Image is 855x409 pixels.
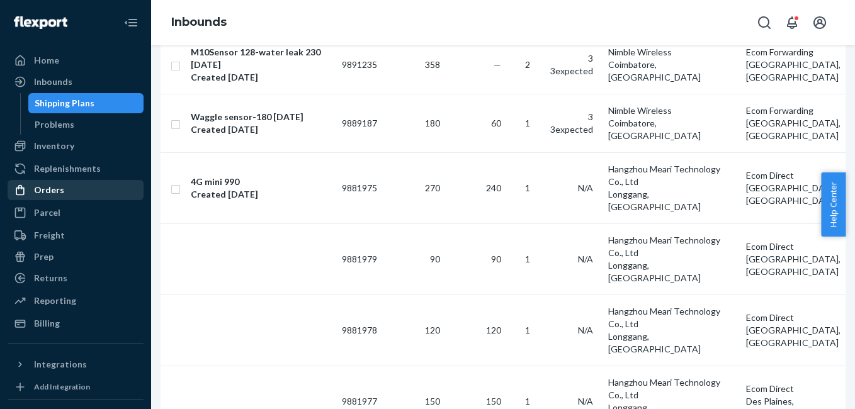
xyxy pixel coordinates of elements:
div: Inbounds [34,76,72,88]
span: N/A [578,182,593,193]
span: [GEOGRAPHIC_DATA], [GEOGRAPHIC_DATA] [746,325,841,348]
div: Waggle sensor-180 [DATE] [191,111,332,123]
div: Returns [34,272,67,284]
a: Freight [8,225,144,245]
div: Ecom Forwarding [746,46,841,59]
div: Ecom Direct [746,240,841,253]
span: 240 [486,182,501,193]
span: 120 [486,325,501,335]
div: M10Sensor 128-water leak 230 [DATE] [191,46,332,71]
div: Ecom Direct [746,169,841,182]
span: 1 [525,254,530,264]
a: Inventory [8,136,144,156]
td: 9889187 [337,94,382,152]
span: Coimbatore, [GEOGRAPHIC_DATA] [608,118,701,141]
span: 358 [425,59,440,70]
span: 270 [425,182,440,193]
span: 150 [425,396,440,406]
a: Prep [8,247,144,267]
span: [GEOGRAPHIC_DATA], [GEOGRAPHIC_DATA] [746,118,841,141]
button: Open account menu [807,10,832,35]
button: Open Search Box [752,10,777,35]
div: Prep [34,250,54,263]
div: 3 [545,52,593,65]
a: Returns [8,268,144,288]
span: [GEOGRAPHIC_DATA], [GEOGRAPHIC_DATA] [746,254,841,277]
div: Ecom Direct [746,383,841,395]
button: Close Navigation [118,10,144,35]
div: Freight [34,229,65,242]
button: Open notifications [779,10,805,35]
div: Home [34,54,59,67]
a: Inbounds [171,15,227,29]
div: Add Integration [34,381,90,392]
span: — [494,59,501,70]
div: Orders [34,184,64,196]
span: Longgang, [GEOGRAPHIC_DATA] [608,189,701,212]
div: Ecom Direct [746,311,841,324]
a: Inbounds [8,72,144,92]
img: Flexport logo [14,16,67,29]
a: Orders [8,180,144,200]
span: 3 expected [550,65,593,76]
span: N/A [578,396,593,406]
div: Hangzhou Meari Technology Co., Ltd [608,234,736,259]
span: Longgang, [GEOGRAPHIC_DATA] [608,331,701,354]
a: Problems [28,115,144,135]
span: 180 [425,118,440,128]
span: 90 [491,254,501,264]
div: 4G mini 990 [191,176,332,188]
div: Created [DATE] [191,71,332,84]
div: Integrations [34,358,87,371]
a: Home [8,50,144,70]
div: Ecom Forwarding [746,104,841,117]
a: Replenishments [8,159,144,179]
div: Nimble Wireless [608,46,736,59]
div: Parcel [34,206,60,219]
div: Reporting [34,294,76,307]
span: [GEOGRAPHIC_DATA], [GEOGRAPHIC_DATA] [746,182,841,206]
a: Reporting [8,291,144,311]
span: 120 [425,325,440,335]
td: 9891235 [337,35,382,94]
ol: breadcrumbs [161,4,237,41]
span: 2 [525,59,530,70]
span: 60 [491,118,501,128]
div: Shipping Plans [35,97,94,109]
span: 3 expected [550,124,593,135]
span: 1 [525,396,530,406]
td: 9881975 [337,152,382,223]
div: Problems [35,118,74,131]
span: N/A [578,254,593,264]
button: Integrations [8,354,144,374]
span: 1 [525,325,530,335]
div: Hangzhou Meari Technology Co., Ltd [608,376,736,401]
div: Billing [34,317,60,330]
span: N/A [578,325,593,335]
div: Nimble Wireless [608,104,736,117]
div: 3 [545,111,593,123]
span: 150 [486,396,501,406]
a: Add Integration [8,379,144,395]
span: 1 [525,182,530,193]
button: Help Center [821,172,846,237]
div: Hangzhou Meari Technology Co., Ltd [608,163,736,188]
a: Billing [8,313,144,333]
div: Created [DATE] [191,188,332,201]
div: Replenishments [34,162,101,175]
td: 9881979 [337,223,382,294]
div: Created [DATE] [191,123,332,136]
span: Coimbatore, [GEOGRAPHIC_DATA] [608,59,701,82]
div: Inventory [34,140,74,152]
a: Parcel [8,203,144,223]
span: [GEOGRAPHIC_DATA], [GEOGRAPHIC_DATA] [746,59,841,82]
span: 1 [525,118,530,128]
a: Shipping Plans [28,93,144,113]
span: Longgang, [GEOGRAPHIC_DATA] [608,260,701,283]
span: 90 [430,254,440,264]
td: 9881978 [337,294,382,366]
div: Hangzhou Meari Technology Co., Ltd [608,305,736,330]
